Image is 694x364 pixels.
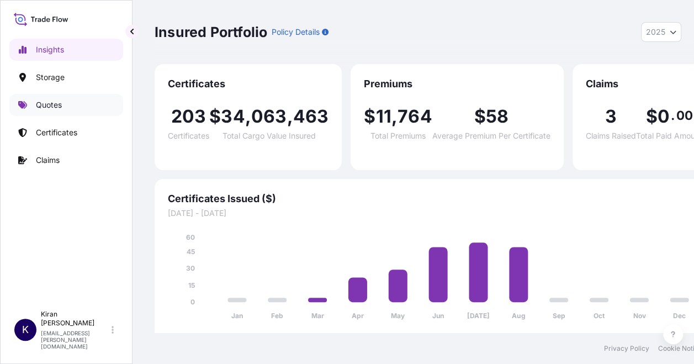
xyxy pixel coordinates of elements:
[673,312,686,320] tspan: Dec
[594,312,605,320] tspan: Oct
[171,108,206,125] span: 203
[9,149,123,171] a: Claims
[231,312,243,320] tspan: Jan
[188,281,195,289] tspan: 15
[251,108,287,125] span: 063
[604,344,649,353] a: Privacy Policy
[190,298,195,306] tspan: 0
[391,312,405,320] tspan: May
[41,310,109,328] p: Kiran [PERSON_NAME]
[221,108,245,125] span: 34
[633,312,646,320] tspan: Nov
[9,66,123,88] a: Storage
[432,312,444,320] tspan: Jun
[553,312,565,320] tspan: Sep
[168,77,329,91] span: Certificates
[364,108,375,125] span: $
[311,312,324,320] tspan: Mar
[186,264,195,272] tspan: 30
[657,108,669,125] span: 0
[9,39,123,61] a: Insights
[22,324,29,335] span: K
[9,122,123,144] a: Certificates
[36,127,77,138] p: Certificates
[36,99,62,110] p: Quotes
[272,27,320,38] p: Policy Details
[36,72,65,83] p: Storage
[375,108,391,125] span: 11
[486,108,508,125] span: 58
[36,155,60,166] p: Claims
[364,77,550,91] span: Premiums
[467,312,490,320] tspan: [DATE]
[391,108,398,125] span: ,
[36,44,64,55] p: Insights
[646,27,665,38] span: 2025
[168,132,209,140] span: Certificates
[186,233,195,241] tspan: 60
[293,108,329,125] span: 463
[209,108,221,125] span: $
[432,132,550,140] span: Average Premium Per Certificate
[676,111,692,120] span: 00
[187,247,195,256] tspan: 45
[645,108,657,125] span: $
[245,108,251,125] span: ,
[271,312,283,320] tspan: Feb
[155,23,267,41] p: Insured Portfolio
[474,108,485,125] span: $
[41,330,109,350] p: [EMAIL_ADDRESS][PERSON_NAME][DOMAIN_NAME]
[671,111,675,120] span: .
[512,312,525,320] tspan: Aug
[9,94,123,116] a: Quotes
[222,132,316,140] span: Total Cargo Value Insured
[370,132,426,140] span: Total Premiums
[287,108,293,125] span: ,
[398,108,432,125] span: 764
[641,22,681,42] button: Year Selector
[352,312,364,320] tspan: Apr
[586,132,636,140] span: Claims Raised
[605,108,617,125] span: 3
